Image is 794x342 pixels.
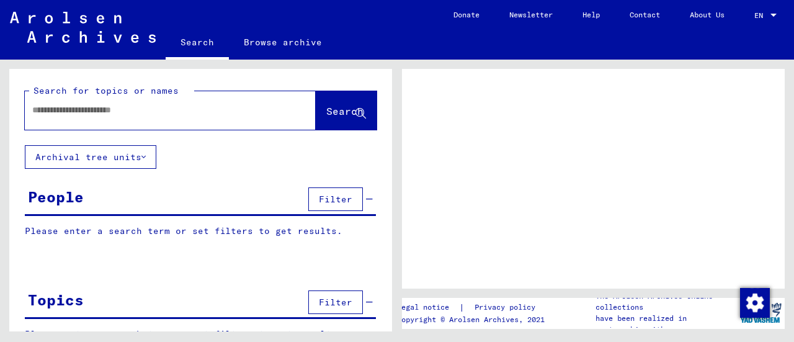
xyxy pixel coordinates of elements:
button: Filter [308,187,363,211]
a: Privacy policy [465,301,550,314]
img: yv_logo.png [738,297,784,328]
p: The Arolsen Archives online collections [595,290,737,313]
span: Search [326,105,364,117]
div: People [28,186,84,208]
p: have been realized in partnership with [595,313,737,335]
a: Legal notice [397,301,459,314]
span: Filter [319,194,352,205]
img: Arolsen_neg.svg [10,12,156,43]
button: Archival tree units [25,145,156,169]
img: Change consent [740,288,770,318]
div: | [397,301,550,314]
a: Browse archive [229,27,337,57]
button: Filter [308,290,363,314]
p: Copyright © Arolsen Archives, 2021 [397,314,550,325]
div: Topics [28,289,84,311]
span: EN [754,11,768,20]
p: Please enter a search term or set filters to get results. [25,225,376,238]
button: Search [316,91,377,130]
a: Search [166,27,229,60]
span: Filter [319,297,352,308]
mat-label: Search for topics or names [33,85,179,96]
